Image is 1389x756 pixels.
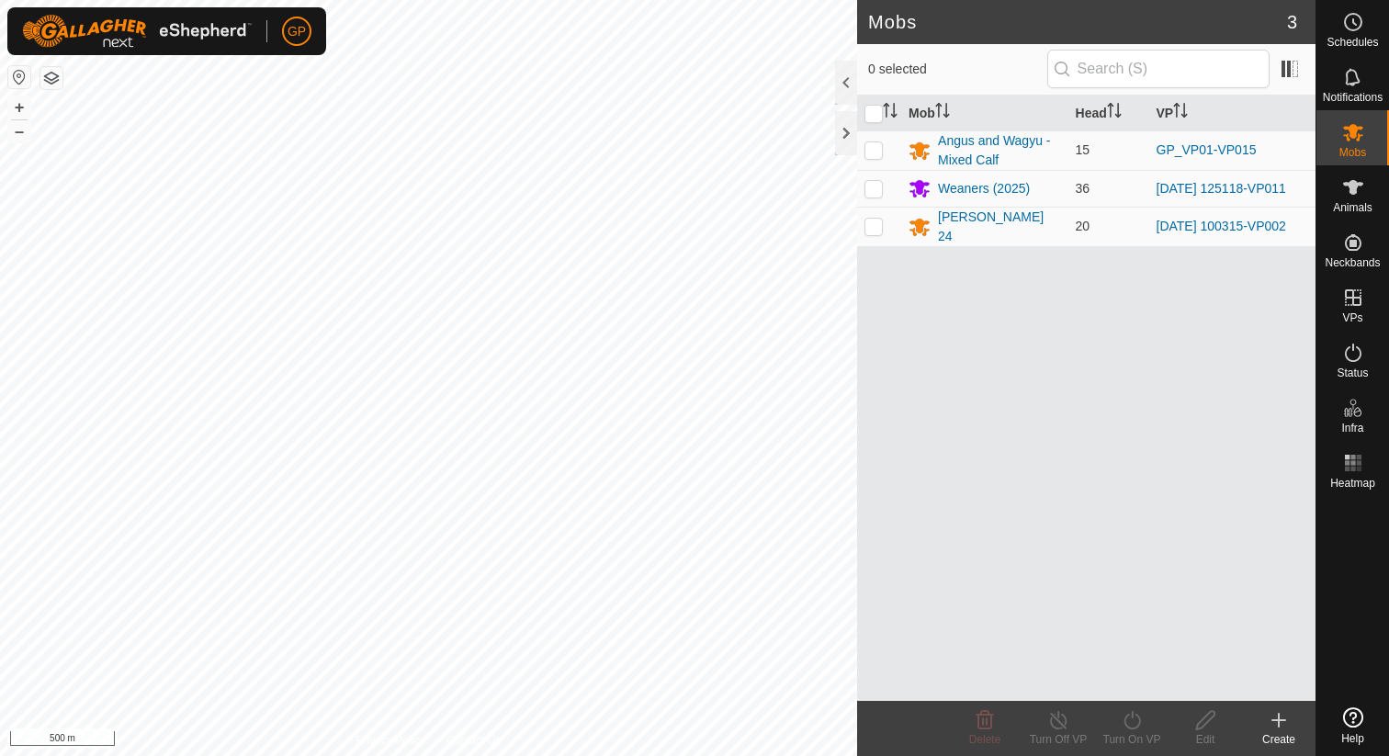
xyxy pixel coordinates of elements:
[1339,147,1366,158] span: Mobs
[1173,106,1188,120] p-sorticon: Activate to sort
[1341,733,1364,744] span: Help
[938,179,1030,198] div: Weaners (2025)
[1242,731,1316,748] div: Create
[1095,731,1169,748] div: Turn On VP
[1022,731,1095,748] div: Turn Off VP
[1287,8,1297,36] span: 3
[1068,96,1149,131] th: Head
[938,131,1060,170] div: Angus and Wagyu - Mixed Calf
[1323,92,1383,103] span: Notifications
[288,22,306,41] span: GP
[1327,37,1378,48] span: Schedules
[1047,50,1270,88] input: Search (S)
[901,96,1067,131] th: Mob
[8,66,30,88] button: Reset Map
[1316,700,1389,751] a: Help
[1169,731,1242,748] div: Edit
[1157,142,1257,157] a: GP_VP01-VP015
[868,11,1287,33] h2: Mobs
[1337,367,1368,378] span: Status
[40,67,62,89] button: Map Layers
[1325,257,1380,268] span: Neckbands
[1076,181,1090,196] span: 36
[22,15,252,48] img: Gallagher Logo
[1333,202,1372,213] span: Animals
[1330,478,1375,489] span: Heatmap
[938,208,1060,246] div: [PERSON_NAME] 24
[1076,142,1090,157] span: 15
[446,732,501,749] a: Contact Us
[868,60,1047,79] span: 0 selected
[1341,423,1363,434] span: Infra
[883,106,898,120] p-sorticon: Activate to sort
[1076,219,1090,233] span: 20
[1107,106,1122,120] p-sorticon: Activate to sort
[1149,96,1316,131] th: VP
[935,106,950,120] p-sorticon: Activate to sort
[356,732,424,749] a: Privacy Policy
[1157,181,1286,196] a: [DATE] 125118-VP011
[1157,219,1286,233] a: [DATE] 100315-VP002
[1342,312,1362,323] span: VPs
[8,96,30,118] button: +
[969,733,1001,746] span: Delete
[8,120,30,142] button: –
